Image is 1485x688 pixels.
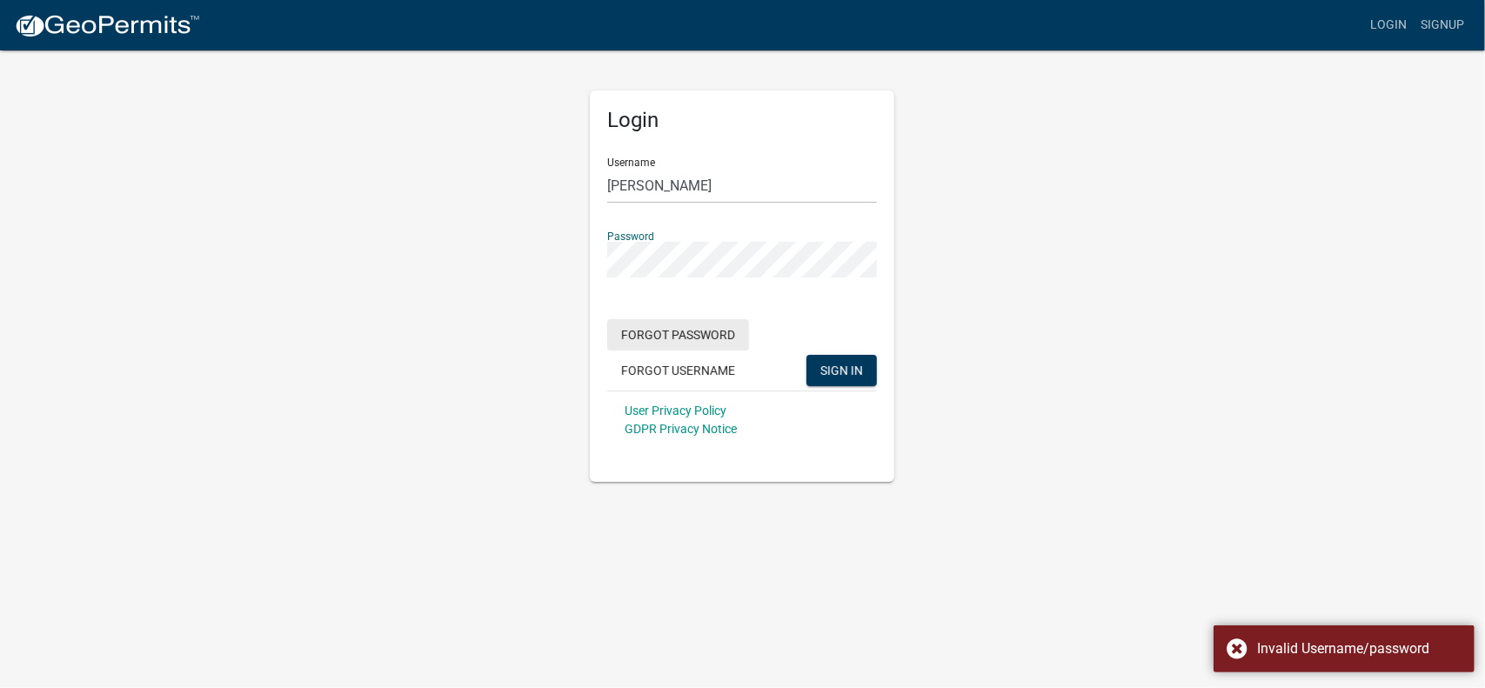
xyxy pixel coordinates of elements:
a: GDPR Privacy Notice [625,422,737,436]
span: SIGN IN [820,363,863,377]
button: Forgot Username [607,355,749,386]
button: Forgot Password [607,319,749,351]
div: Invalid Username/password [1257,638,1462,659]
a: Login [1363,9,1414,42]
a: Signup [1414,9,1471,42]
button: SIGN IN [806,355,877,386]
h5: Login [607,108,877,133]
a: User Privacy Policy [625,404,726,417]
